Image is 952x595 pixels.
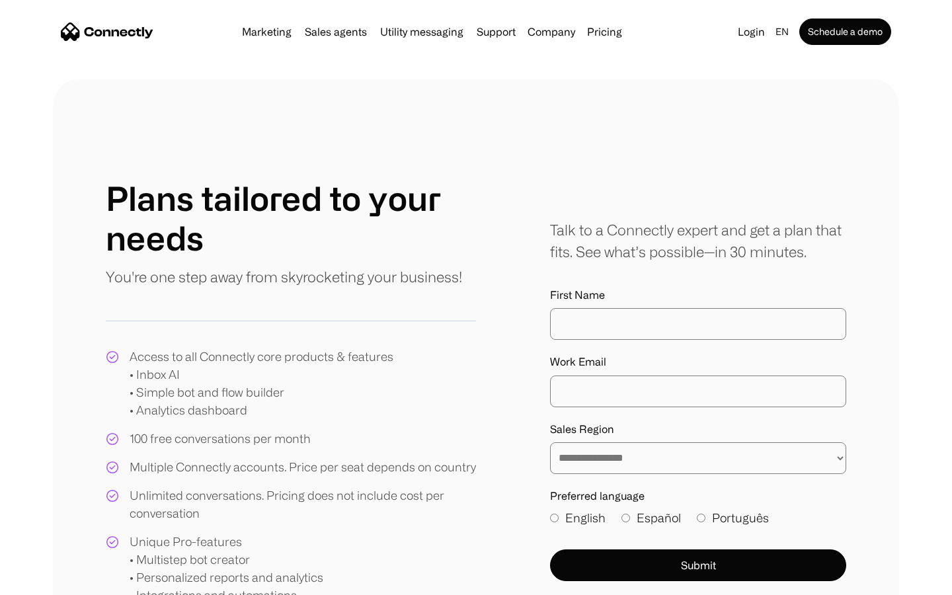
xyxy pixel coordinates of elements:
label: English [550,509,606,527]
button: Submit [550,549,846,581]
div: Access to all Connectly core products & features • Inbox AI • Simple bot and flow builder • Analy... [130,348,393,419]
ul: Language list [26,572,79,590]
a: Schedule a demo [799,19,891,45]
label: Español [621,509,681,527]
div: 100 free conversations per month [130,430,311,448]
a: Sales agents [299,26,372,37]
a: Pricing [582,26,627,37]
div: Company [528,22,575,41]
input: Español [621,514,630,522]
label: Sales Region [550,423,846,436]
label: Preferred language [550,490,846,502]
div: Multiple Connectly accounts. Price per seat depends on country [130,458,476,476]
input: English [550,514,559,522]
p: You're one step away from skyrocketing your business! [106,266,462,288]
label: Work Email [550,356,846,368]
div: Talk to a Connectly expert and get a plan that fits. See what’s possible—in 30 minutes. [550,219,846,262]
h1: Plans tailored to your needs [106,178,476,258]
div: Unlimited conversations. Pricing does not include cost per conversation [130,487,476,522]
label: Português [697,509,769,527]
a: Support [471,26,521,37]
a: Utility messaging [375,26,469,37]
aside: Language selected: English [13,571,79,590]
a: Marketing [237,26,297,37]
div: en [775,22,789,41]
input: Português [697,514,705,522]
label: First Name [550,289,846,301]
a: Login [733,22,770,41]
